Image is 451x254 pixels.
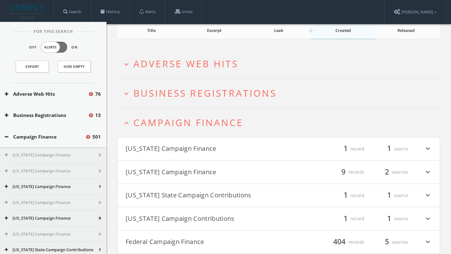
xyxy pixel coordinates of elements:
[327,237,364,247] div: records
[99,152,101,158] span: 0
[371,237,408,247] div: sources
[371,213,408,224] div: source
[122,58,440,69] button: expand_moreAdverse Web Hits
[341,143,350,154] span: 1
[71,45,78,50] span: On
[5,215,99,221] button: [US_STATE] Campaign Finance
[99,231,101,237] span: 0
[327,213,364,224] div: record
[126,190,279,201] button: [US_STATE] State Campaign Contributions
[5,152,99,158] button: [US_STATE] Campaign Finance
[341,190,350,201] span: 1
[126,167,279,177] button: [US_STATE] Campaign Finance
[382,236,392,247] span: 5
[99,215,101,221] span: 9
[384,143,394,154] span: 1
[5,184,99,190] button: [US_STATE] Campaign Finance
[327,144,364,154] div: record
[424,237,432,247] i: expand_more
[122,119,131,127] i: expand_less
[5,231,99,237] button: [US_STATE] Campaign Finance
[5,168,99,174] button: [US_STATE] Campaign Finance
[29,28,78,35] span: For This Search
[133,57,238,70] span: Adverse Web Hits
[122,88,440,98] button: expand_moreBusiness Registrations
[10,5,45,19] img: illumis
[95,90,101,98] span: 76
[5,133,85,140] button: Campaign Finance
[5,247,99,253] button: [US_STATE] State Campaign Contributions
[424,190,432,201] i: expand_more
[99,200,101,206] span: 0
[327,190,364,201] div: record
[29,45,37,50] span: Off
[126,237,279,247] button: Federal Campaign Finance
[371,167,408,177] div: sources
[330,236,348,247] span: 404
[122,89,131,98] i: expand_more
[424,213,432,224] i: expand_more
[371,190,408,201] div: source
[99,168,101,174] span: 0
[126,213,279,224] button: [US_STATE] Campaign Contributions
[16,61,49,73] a: Export
[371,144,408,154] div: source
[424,144,432,154] i: expand_more
[341,213,350,224] span: 1
[382,166,392,177] span: 2
[99,184,101,190] span: 1
[95,112,101,119] span: 13
[99,247,101,253] span: 1
[133,87,277,99] span: Business Registrations
[92,133,101,140] span: 501
[5,90,88,98] button: Adverse Web Hits
[327,167,364,177] div: records
[58,61,91,73] button: Hide Empty
[133,116,243,129] span: Campaign Finance
[384,213,394,224] span: 1
[339,166,348,177] span: 9
[5,112,88,119] button: Business Registrations
[122,117,440,128] button: expand_lessCampaign Finance
[384,190,394,201] span: 1
[126,144,279,154] button: [US_STATE] Campaign Finance
[424,167,432,177] i: expand_more
[5,200,99,206] button: [US_STATE] Campaign Finance
[122,60,131,69] i: expand_more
